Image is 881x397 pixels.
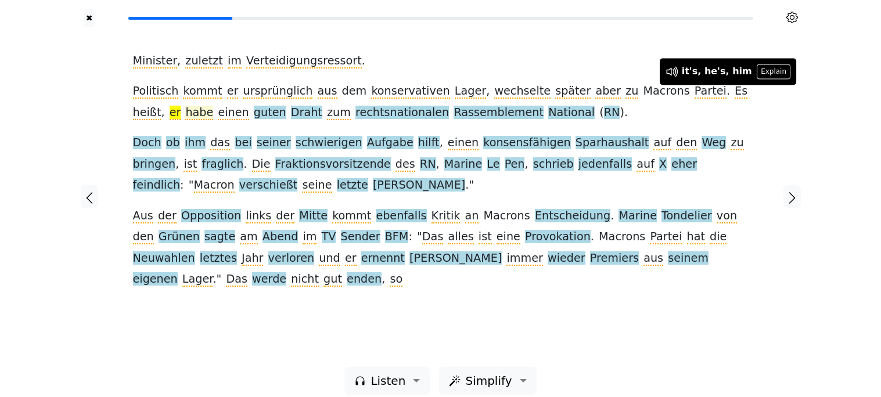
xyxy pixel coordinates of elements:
[318,84,337,99] span: aus
[548,251,585,266] span: wieder
[682,65,752,79] div: it's, he's, him
[610,209,614,223] span: .
[276,209,294,223] span: der
[275,157,391,172] span: Fraktionsvorsitzende
[465,372,512,389] span: Simplify
[185,106,213,120] span: habe
[184,157,197,172] span: ist
[436,157,440,172] span: ,
[302,178,332,193] span: seine
[524,157,528,172] span: ,
[422,230,444,244] span: Das
[344,367,430,395] button: Listen
[637,157,655,172] span: auf
[291,106,322,120] span: Draht
[189,178,194,193] span: "
[218,106,249,120] span: einen
[710,230,727,244] span: die
[268,251,315,266] span: verloren
[757,64,791,80] button: Explain
[619,209,657,223] span: Marine
[303,230,317,244] span: im
[735,84,747,99] span: Es
[417,230,422,244] span: "
[687,230,705,244] span: hat
[376,209,426,223] span: ebenfalls
[84,9,94,27] button: ✖
[170,106,181,120] span: er
[182,272,213,287] span: Lager
[322,230,336,244] span: TV
[254,106,286,120] span: guten
[342,84,367,99] span: dem
[455,84,486,99] span: Lager
[487,157,499,172] span: Le
[213,272,216,287] span: .
[695,84,727,99] span: Partei
[226,272,247,287] span: Das
[620,106,628,120] span: ).
[227,84,239,99] span: er
[727,84,730,99] span: .
[133,178,181,193] span: feindlich
[240,230,257,244] span: am
[158,209,177,223] span: der
[319,251,340,266] span: und
[332,209,371,223] span: kommt
[385,230,409,244] span: BFM
[133,272,178,287] span: eigenen
[133,251,195,266] span: Neuwahlen
[533,157,574,172] span: schrieb
[484,209,530,223] span: Macrons
[535,209,610,223] span: Entscheidung
[595,84,621,99] span: aber
[420,157,436,172] span: RN
[653,136,671,150] span: auf
[133,209,153,223] span: Aus
[202,157,243,172] span: fraglich
[418,136,440,150] span: hilft
[299,209,328,223] span: Mitte
[246,209,271,223] span: links
[367,136,413,150] span: Aufgabe
[204,230,235,244] span: sagte
[431,209,461,223] span: Kritik
[133,84,179,99] span: Politisch
[625,84,638,99] span: zu
[133,106,161,120] span: heißt
[177,54,181,68] span: ,
[668,251,709,266] span: seinem
[525,230,591,244] span: Provokation
[371,372,405,389] span: Listen
[409,251,502,266] span: [PERSON_NAME]
[185,136,206,150] span: ihm
[180,178,184,193] span: :
[659,157,667,172] span: X
[243,157,247,172] span: .
[465,178,469,193] span: .
[469,178,474,193] span: "
[262,230,298,244] span: Abend
[323,272,342,287] span: gut
[448,230,473,244] span: alles
[448,136,479,150] span: einen
[194,178,235,193] span: Macron
[252,272,286,287] span: werde
[210,136,230,150] span: das
[291,272,319,287] span: nicht
[371,84,450,99] span: konservativen
[175,157,179,172] span: ,
[483,136,570,150] span: konsensfähigen
[327,106,351,120] span: zum
[661,209,712,223] span: Tondelier
[591,230,594,244] span: .
[341,230,380,244] span: Sender
[361,251,405,266] span: ernennt
[440,136,443,150] span: ,
[243,84,312,99] span: ursprünglich
[643,84,690,99] span: Macrons
[444,157,483,172] span: Marine
[671,157,697,172] span: eher
[439,367,536,395] button: Simplify
[390,272,402,287] span: so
